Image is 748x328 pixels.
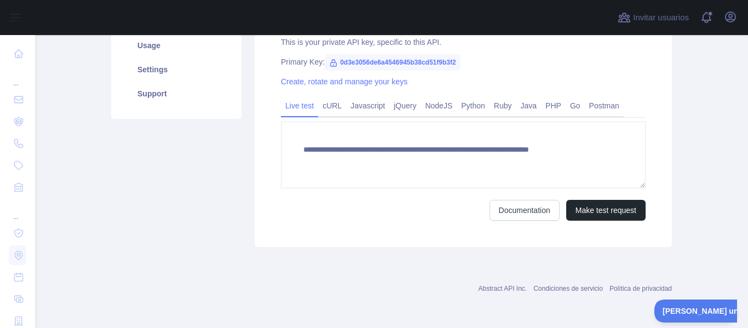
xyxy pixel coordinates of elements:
a: Documentation [490,200,560,221]
a: Ruby [490,97,516,114]
a: Política de privacidad [609,285,672,292]
a: Support [124,82,228,106]
button: Invitar usuarios [615,9,691,26]
a: PHP [541,97,566,114]
a: Java [516,97,542,114]
a: Create, rotate and manage your keys [281,77,407,86]
a: Go [566,97,585,114]
div: Primary Key: [281,56,646,67]
a: jQuery [389,97,421,114]
a: Javascript [346,97,389,114]
a: Condiciones de servicio [533,285,603,292]
font: [PERSON_NAME] una pregunta [8,7,123,16]
font: ... [13,213,19,221]
button: Make test request [566,200,646,221]
a: Settings [124,57,228,82]
a: cURL [318,97,346,114]
a: Python [457,97,490,114]
a: Live test [281,97,318,114]
font: Invitar usuarios [633,13,689,22]
span: 0d3e3056de6a4546945b38cd51f9b3f2 [325,54,461,71]
a: Abstract API Inc. [478,285,527,292]
a: NodeJS [421,97,457,114]
a: Usage [124,33,228,57]
iframe: Activar/desactivar soporte al cliente [654,300,737,323]
font: ... [13,79,19,87]
a: Postman [585,97,624,114]
div: This is your private API key, specific to this API. [281,37,646,48]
